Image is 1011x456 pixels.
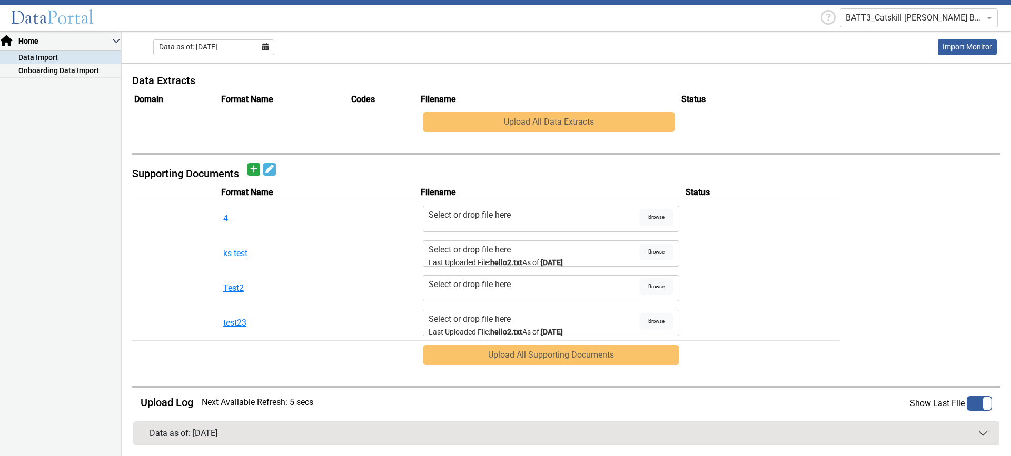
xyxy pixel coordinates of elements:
[132,91,1000,136] table: Uploads
[132,91,219,108] th: Domain
[429,209,639,221] div: Select or drop file here
[223,282,345,295] button: Test2
[219,184,349,201] th: Format Name
[223,317,345,329] button: test23
[419,91,679,108] th: Filename
[349,91,419,108] th: Codes
[223,212,345,225] button: 4
[429,278,639,291] div: Select or drop file here
[429,313,639,326] div: Select or drop file here
[429,244,639,256] div: Select or drop file here
[639,244,673,260] span: Browse
[639,209,673,226] span: Browse
[150,427,217,440] div: Data as of: [DATE]
[17,36,112,47] span: Home
[132,184,1000,369] table: SupportingDocs
[219,91,349,108] th: Format Name
[910,396,992,413] app-toggle-switch: Disable this to show all files
[490,328,522,336] strong: hello2.txt
[683,184,840,201] th: Status
[938,39,997,55] a: This is available for Darling Employees only
[11,6,47,29] span: Data
[202,396,313,413] span: Next Available Refresh: 5 secs
[840,8,998,27] ng-select: BATT3_Catskill Hudson Bank
[817,8,840,28] div: Help
[141,396,193,409] h5: Upload Log
[159,42,217,53] span: Data as of: [DATE]
[541,258,563,267] strong: [DATE]
[639,278,673,295] span: Browse
[47,6,94,29] span: Portal
[247,163,260,176] button: Add document
[679,91,836,108] th: Status
[132,74,1000,87] h5: Data Extracts
[132,167,243,180] h5: Supporting Documents
[910,396,992,411] label: Show Last File
[429,258,563,267] small: hello2.txt
[429,328,563,336] small: hello2.txt
[490,258,522,267] strong: hello2.txt
[134,422,999,445] button: Data as of: [DATE]
[263,163,276,176] button: Edit document
[419,184,683,201] th: Filename
[541,328,563,336] strong: [DATE]
[639,313,673,330] span: Browse
[223,247,345,260] button: ks test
